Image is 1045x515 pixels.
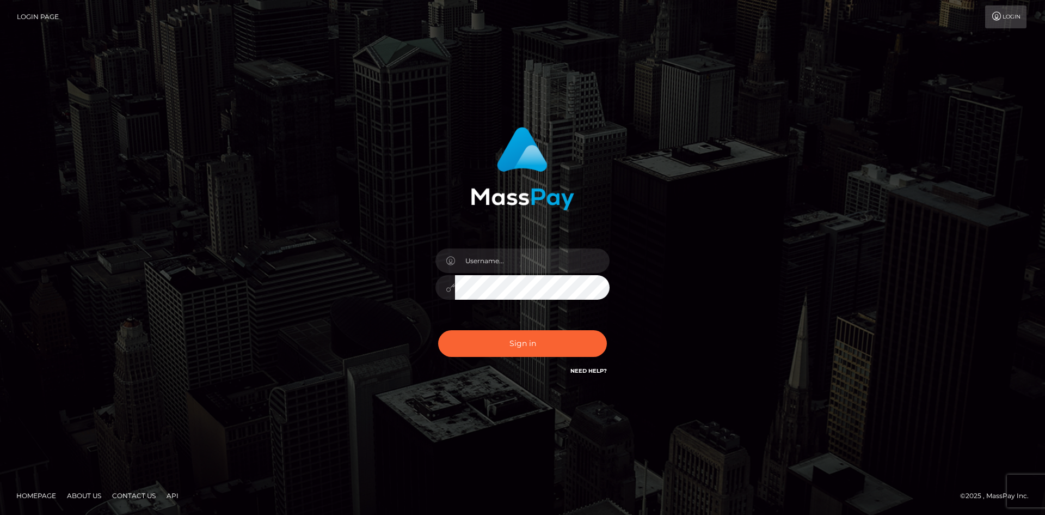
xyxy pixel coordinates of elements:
a: Need Help? [570,367,607,374]
img: MassPay Login [471,127,574,210]
a: Homepage [12,487,60,504]
a: API [162,487,183,504]
a: About Us [63,487,106,504]
div: © 2025 , MassPay Inc. [960,490,1037,502]
a: Login Page [17,5,59,28]
button: Sign in [438,330,607,357]
input: Username... [455,249,610,273]
a: Login [985,5,1026,28]
a: Contact Us [108,487,160,504]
